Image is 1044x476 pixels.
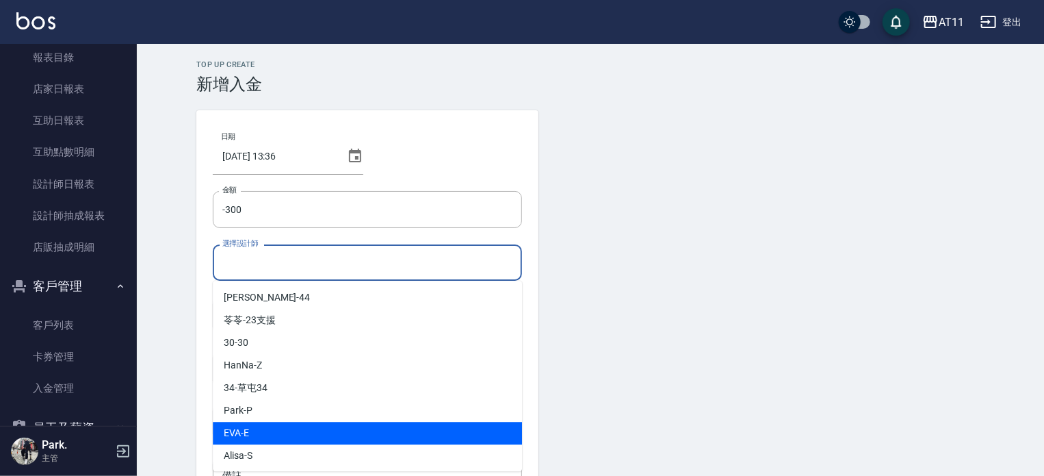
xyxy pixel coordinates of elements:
[939,14,964,31] div: AT11
[5,136,131,168] a: 互助點數明細
[5,410,131,446] button: 員工及薪資
[224,426,249,440] span: EVA -E
[5,200,131,231] a: 設計師抽成報表
[5,105,131,136] a: 互助日報表
[224,381,267,395] span: 34 -草屯34
[5,231,131,263] a: 店販抽成明細
[224,336,248,350] span: 30 -30
[222,185,237,195] label: 金額
[196,60,984,69] h2: Top Up Create
[5,310,131,341] a: 客戶列表
[16,12,55,29] img: Logo
[224,358,262,373] span: HanNa -Z
[42,452,112,464] p: 主管
[917,8,969,36] button: AT11
[975,10,1028,35] button: 登出
[42,438,112,452] h5: Park.
[222,238,258,249] label: 選擇設計師
[224,403,252,418] span: Park -P
[5,42,131,73] a: 報表目錄
[5,168,131,200] a: 設計師日報表
[224,290,310,305] span: [PERSON_NAME] -44
[221,131,235,142] label: 日期
[196,75,984,94] h3: 新增入金
[5,373,131,404] a: 入金管理
[5,73,131,105] a: 店家日報表
[11,438,38,465] img: Person
[883,8,910,36] button: save
[224,449,252,463] span: Alisa -S
[5,268,131,304] button: 客戶管理
[5,341,131,373] a: 卡券管理
[224,313,276,327] span: 苓苓 -23支援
